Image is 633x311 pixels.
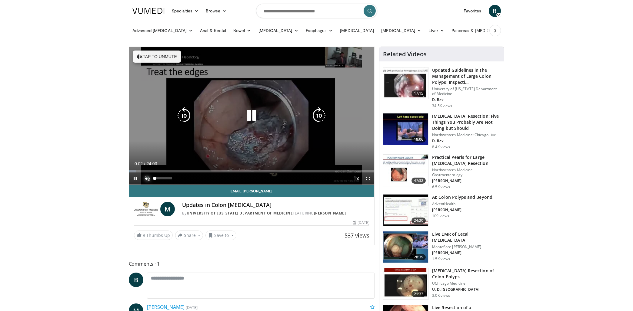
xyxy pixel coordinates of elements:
h3: [MEDICAL_DATA] Resection: Five Things You Probably Are Not Doing but Should [432,113,500,131]
a: Liver [425,25,448,37]
span: 28:39 [411,254,426,260]
h3: Practical Pearls for Large [MEDICAL_DATA] Resection [432,154,500,166]
a: [PERSON_NAME] [314,211,346,216]
span: / [144,161,145,166]
span: 9 [143,232,145,238]
a: 28:39 Live EMR of Cecal [MEDICAL_DATA] Montefiore [PERSON_NAME] [PERSON_NAME] 1.5K views [383,231,500,263]
p: [PERSON_NAME] [432,178,500,183]
span: 17:15 [411,90,426,97]
a: Bowel [230,25,255,37]
a: Esophagus [302,25,337,37]
small: [DATE] [186,305,198,310]
p: D. Rex [432,97,500,102]
p: AdventHealth [432,201,494,206]
img: University of Colorado Department of Medicine [134,202,158,216]
a: Browse [202,5,230,17]
h4: Updates in Colon [MEDICAL_DATA] [182,202,369,208]
p: University of [US_STATE] Department of Medicine [432,87,500,96]
a: M [160,202,175,216]
button: Unmute [141,172,153,185]
button: Fullscreen [362,172,374,185]
input: Search topics, interventions [256,4,377,18]
button: Tap to unmute [133,51,181,63]
div: Volume Level [155,177,172,179]
a: 47:32 Practical Pearls for Large [MEDICAL_DATA] Resection Northwestern Medicine Gastroenterology ... [383,154,500,189]
img: 6b65cc3c-0541-42d9-bf05-fa44c6694175.150x105_q85_crop-smart_upscale.jpg [383,195,428,226]
a: 17:15 Updated Guidelines in the Management of Large Colon Polyps: Inspecti… University of [US_STA... [383,67,500,108]
button: Save to [205,231,236,240]
p: 8.4K views [432,145,450,149]
a: Email [PERSON_NAME] [129,185,375,197]
h3: Updated Guidelines in the Management of Large Colon Polyps: Inspecti… [432,67,500,85]
p: 3.0K views [432,293,450,298]
button: Playback Rate [350,172,362,185]
span: 0:02 [135,161,143,166]
a: [MEDICAL_DATA] [378,25,425,37]
img: 0daeedfc-011e-4156-8487-34fa55861f89.150x105_q85_crop-smart_upscale.jpg [383,155,428,186]
a: [MEDICAL_DATA] [336,25,378,37]
a: 18:06 [MEDICAL_DATA] Resection: Five Things You Probably Are Not Doing but Should Northwestern Me... [383,113,500,149]
a: Advanced [MEDICAL_DATA] [129,25,197,37]
p: U. D. [GEOGRAPHIC_DATA] [432,287,500,292]
p: [PERSON_NAME] [432,250,500,255]
a: [PERSON_NAME] [147,304,185,310]
span: 24:20 [411,218,426,224]
img: dfcfcb0d-b871-4e1a-9f0c-9f64970f7dd8.150x105_q85_crop-smart_upscale.jpg [383,67,428,99]
img: VuMedi Logo [132,8,165,14]
img: f7083ba8-db89-4ce9-b67d-a5421453dcd7.150x105_q85_crop-smart_upscale.jpg [383,268,428,300]
h3: AI: Colon Polyps and Beyond! [432,194,494,200]
a: B [129,273,143,287]
p: 1.5K views [432,257,450,261]
a: 21:33 [MEDICAL_DATA] Resection of Colon Polyps UChicago Medicine U. D. [GEOGRAPHIC_DATA] 3.0K views [383,268,500,300]
span: 21:33 [411,291,426,297]
a: Favorites [460,5,485,17]
a: University of [US_STATE] Department of Medicine [187,211,293,216]
a: Specialties [168,5,202,17]
div: [DATE] [353,220,369,225]
video-js: Video Player [129,47,375,185]
p: Montefiore [PERSON_NAME] [432,244,500,249]
p: 6.5K views [432,185,450,189]
p: D. Rex [432,139,500,143]
p: Northwestern Medicine Gastroenterology [432,168,500,177]
img: c5b96632-e599-40e7-9704-3d2ea409a092.150x105_q85_crop-smart_upscale.jpg [383,231,428,263]
span: 47:32 [411,178,426,184]
a: Pancreas & [MEDICAL_DATA] [448,25,519,37]
a: 9 Thumbs Up [134,231,173,240]
a: 24:20 AI: Colon Polyps and Beyond! AdventHealth [PERSON_NAME] 109 views [383,194,500,226]
p: 109 views [432,214,449,218]
a: Anal & Rectal [196,25,230,37]
p: Northwestern Medicine: Chicago Live [432,133,500,137]
div: Progress Bar [129,170,375,172]
a: B [489,5,501,17]
span: 537 views [345,232,369,239]
h3: Live EMR of Cecal [MEDICAL_DATA] [432,231,500,243]
button: Share [175,231,203,240]
div: By FEATURING [182,211,369,216]
img: 264924ef-8041-41fd-95c4-78b943f1e5b5.150x105_q85_crop-smart_upscale.jpg [383,113,428,145]
span: 18:06 [411,136,426,142]
span: Comments 1 [129,260,375,268]
p: [PERSON_NAME] [432,208,494,212]
h3: [MEDICAL_DATA] Resection of Colon Polyps [432,268,500,280]
p: 34.5K views [432,103,452,108]
h4: Related Videos [383,51,427,58]
p: UChicago Medicine [432,281,500,286]
button: Pause [129,172,141,185]
span: 24:03 [146,161,157,166]
a: [MEDICAL_DATA] [255,25,302,37]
